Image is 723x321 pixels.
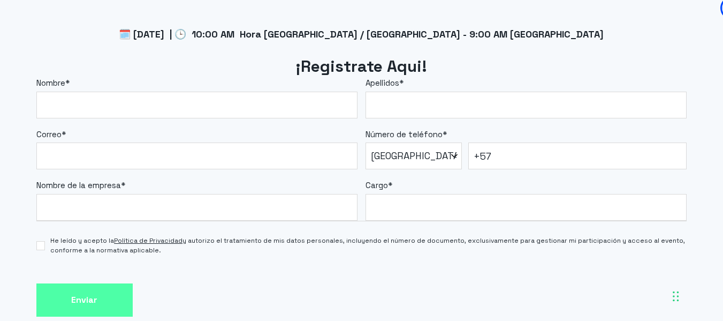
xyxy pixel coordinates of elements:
[119,28,604,40] span: 🗓️ [DATE] | 🕒 10:00 AM Hora [GEOGRAPHIC_DATA] / [GEOGRAPHIC_DATA] - 9:00 AM [GEOGRAPHIC_DATA]
[36,241,45,250] input: He leído y acepto laPolítica de Privacidady autorizo el tratamiento de mis datos personales, incl...
[366,78,399,88] span: Apellidos
[114,236,182,245] a: Política de Privacidad
[36,56,687,78] h2: ¡Registrate Aqui!
[36,283,133,317] input: Enviar
[366,129,443,139] span: Número de teléfono
[673,280,679,312] div: Arrastrar
[530,184,723,321] iframe: Chat Widget
[36,129,62,139] span: Correo
[530,184,723,321] div: Widget de chat
[366,180,388,190] span: Cargo
[50,236,687,255] span: He leído y acepto la y autorizo el tratamiento de mis datos personales, incluyendo el número de d...
[36,78,65,88] span: Nombre
[36,180,121,190] span: Nombre de la empresa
